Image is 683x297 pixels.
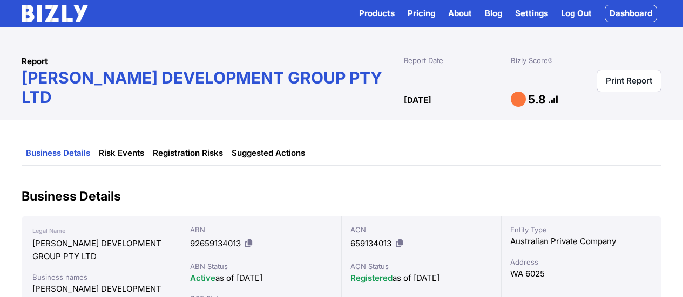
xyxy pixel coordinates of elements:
div: as of [DATE] [350,272,492,285]
div: ACN Status [350,261,492,272]
div: Legal Name [32,224,170,237]
div: Report Date [404,55,493,66]
div: Business names [32,272,170,282]
div: WA 6025 [510,267,652,280]
button: Products [359,7,395,20]
a: Print Report [597,70,661,92]
div: as of [DATE] [190,272,332,285]
a: Dashboard [605,5,657,22]
div: [PERSON_NAME] DEVELOPMENT GROUP PTY LTD [32,237,170,263]
h2: Business Details [22,188,661,205]
span: Registered [350,273,393,283]
div: [DATE] [404,94,493,107]
a: Risk Events [99,141,144,165]
div: Address [510,257,652,267]
a: About [448,7,472,20]
a: Log Out [561,7,592,20]
a: Registration Risks [153,141,223,165]
div: ACN [350,224,492,235]
a: Settings [515,7,548,20]
div: Report [22,55,395,68]
div: Entity Type [510,224,652,235]
h1: 5.8 [528,92,546,107]
a: Blog [485,7,502,20]
a: Business Details [26,141,90,165]
a: Pricing [408,7,435,20]
div: Australian Private Company [510,235,652,248]
span: Active [190,273,215,283]
a: Suggested Actions [232,141,305,165]
span: 659134013 [350,238,391,248]
div: ABN [190,224,332,235]
div: Bizly Score [511,55,558,66]
h1: [PERSON_NAME] DEVELOPMENT GROUP PTY LTD [22,68,395,107]
span: 92659134013 [190,238,241,248]
div: ABN Status [190,261,332,272]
